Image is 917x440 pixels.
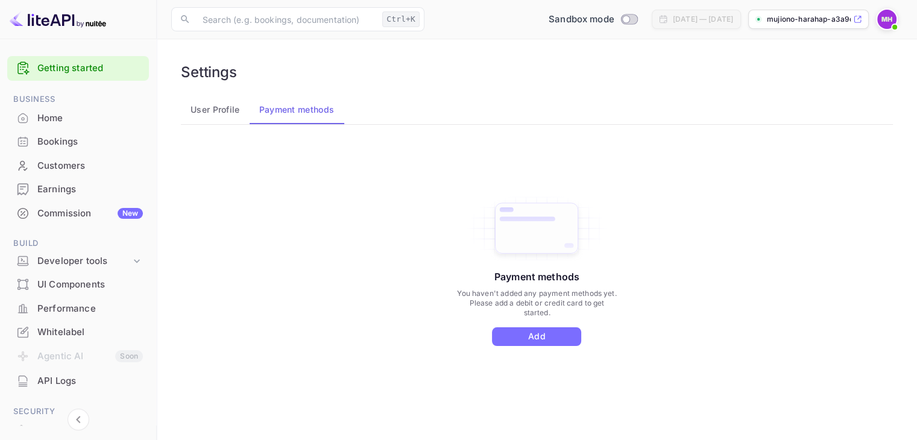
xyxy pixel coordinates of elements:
[7,251,149,272] div: Developer tools
[7,154,149,178] div: Customers
[7,297,149,319] a: Performance
[673,14,733,25] div: [DATE] — [DATE]
[767,14,851,25] p: mujiono-harahap-a3a9d....
[37,302,143,316] div: Performance
[37,278,143,292] div: UI Components
[7,237,149,250] span: Build
[7,107,149,129] a: Home
[456,289,618,318] p: You haven't added any payment methods yet. Please add a debit or credit card to get started.
[7,202,149,225] div: CommissionNew
[549,13,614,27] span: Sandbox mode
[463,193,610,263] img: Add Card
[37,325,143,339] div: Whitelabel
[492,327,581,346] button: Add
[37,112,143,125] div: Home
[7,369,149,392] a: API Logs
[7,273,149,297] div: UI Components
[7,297,149,321] div: Performance
[7,178,149,201] div: Earnings
[494,269,579,284] p: Payment methods
[7,130,149,154] div: Bookings
[7,321,149,344] div: Whitelabel
[37,61,143,75] a: Getting started
[118,208,143,219] div: New
[10,10,106,29] img: LiteAPI logo
[7,202,149,224] a: CommissionNew
[382,11,420,27] div: Ctrl+K
[7,154,149,177] a: Customers
[7,56,149,81] div: Getting started
[7,405,149,418] span: Security
[37,207,143,221] div: Commission
[7,369,149,393] div: API Logs
[37,254,131,268] div: Developer tools
[250,95,344,124] button: Payment methods
[7,273,149,295] a: UI Components
[195,7,377,31] input: Search (e.g. bookings, documentation)
[37,423,143,437] div: Team management
[37,183,143,196] div: Earnings
[68,409,89,430] button: Collapse navigation
[37,159,143,173] div: Customers
[7,130,149,152] a: Bookings
[7,107,149,130] div: Home
[181,95,893,124] div: account-settings tabs
[544,13,642,27] div: Switch to Production mode
[37,374,143,388] div: API Logs
[877,10,897,29] img: Mujiono Harahap
[7,321,149,343] a: Whitelabel
[181,63,237,81] h6: Settings
[7,178,149,200] a: Earnings
[37,135,143,149] div: Bookings
[7,93,149,106] span: Business
[181,95,250,124] button: User Profile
